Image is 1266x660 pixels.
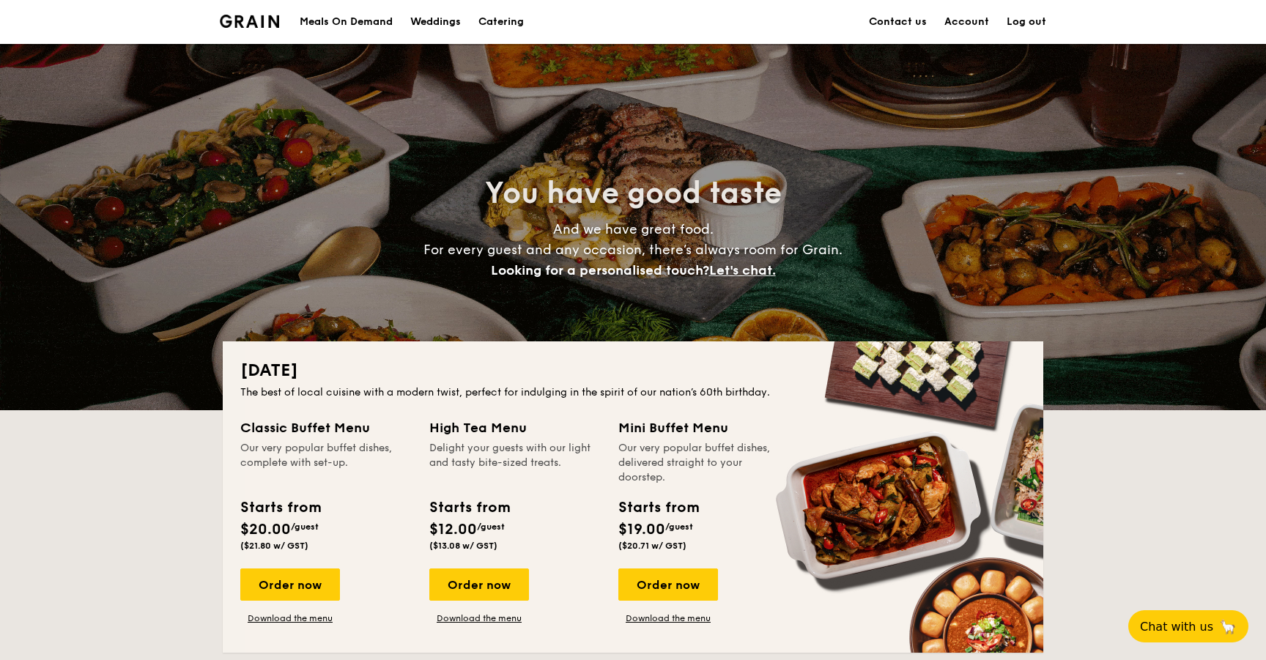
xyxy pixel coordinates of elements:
[429,541,497,551] span: ($13.08 w/ GST)
[429,497,509,519] div: Starts from
[477,522,505,532] span: /guest
[618,497,698,519] div: Starts from
[220,15,279,28] img: Grain
[709,262,776,278] span: Let's chat.
[618,568,718,601] div: Order now
[485,176,782,211] span: You have good taste
[429,612,529,624] a: Download the menu
[429,568,529,601] div: Order now
[1140,620,1213,634] span: Chat with us
[240,568,340,601] div: Order now
[240,418,412,438] div: Classic Buffet Menu
[618,418,790,438] div: Mini Buffet Menu
[240,612,340,624] a: Download the menu
[618,541,686,551] span: ($20.71 w/ GST)
[240,521,291,538] span: $20.00
[429,441,601,485] div: Delight your guests with our light and tasty bite-sized treats.
[429,418,601,438] div: High Tea Menu
[220,15,279,28] a: Logotype
[240,541,308,551] span: ($21.80 w/ GST)
[618,441,790,485] div: Our very popular buffet dishes, delivered straight to your doorstep.
[1128,610,1248,642] button: Chat with us🦙
[618,612,718,624] a: Download the menu
[291,522,319,532] span: /guest
[240,359,1026,382] h2: [DATE]
[1219,618,1237,635] span: 🦙
[240,497,320,519] div: Starts from
[665,522,693,532] span: /guest
[423,221,843,278] span: And we have great food. For every guest and any occasion, there’s always room for Grain.
[240,385,1026,400] div: The best of local cuisine with a modern twist, perfect for indulging in the spirit of our nation’...
[240,441,412,485] div: Our very popular buffet dishes, complete with set-up.
[491,262,709,278] span: Looking for a personalised touch?
[429,521,477,538] span: $12.00
[618,521,665,538] span: $19.00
